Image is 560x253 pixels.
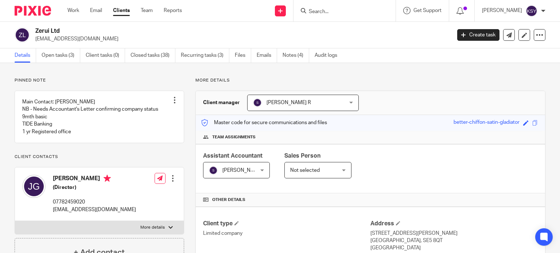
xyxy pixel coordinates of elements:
span: Not selected [290,168,320,173]
a: Reports [164,7,182,14]
a: Open tasks (3) [42,48,80,63]
img: svg%3E [22,175,46,198]
span: Team assignments [212,134,256,140]
img: svg%3E [526,5,537,17]
p: [GEOGRAPHIC_DATA] [370,244,538,252]
a: Files [235,48,251,63]
h3: Client manager [203,99,240,106]
p: [PERSON_NAME] [482,7,522,14]
img: svg%3E [15,27,30,43]
a: Recurring tasks (3) [181,48,229,63]
a: Emails [257,48,277,63]
img: Pixie [15,6,51,16]
h4: Client type [203,220,370,228]
p: Limited company [203,230,370,237]
p: [GEOGRAPHIC_DATA], SE5 8QT [370,237,538,244]
span: [PERSON_NAME] R [267,100,311,105]
p: [STREET_ADDRESS][PERSON_NAME] [370,230,538,237]
a: Email [90,7,102,14]
h4: Address [370,220,538,228]
span: Sales Person [284,153,320,159]
p: Client contacts [15,154,184,160]
a: Work [67,7,79,14]
input: Search [308,9,374,15]
div: better-chiffon-satin-gladiator [454,119,520,127]
a: Client tasks (0) [86,48,125,63]
a: Details [15,48,36,63]
span: Other details [212,197,245,203]
span: [PERSON_NAME] R [222,168,267,173]
i: Primary [104,175,111,182]
img: svg%3E [209,166,218,175]
a: Notes (4) [283,48,309,63]
span: Get Support [413,8,442,13]
h5: (Director) [53,184,136,191]
h4: [PERSON_NAME] [53,175,136,184]
span: Assistant Accountant [203,153,262,159]
a: Audit logs [315,48,343,63]
p: More details [140,225,165,230]
p: [EMAIL_ADDRESS][DOMAIN_NAME] [35,35,446,43]
p: More details [195,78,545,83]
img: svg%3E [253,98,262,107]
a: Create task [457,29,499,41]
p: Pinned note [15,78,184,83]
p: Master code for secure communications and files [201,119,327,126]
p: [EMAIL_ADDRESS][DOMAIN_NAME] [53,206,136,213]
a: Team [141,7,153,14]
h2: Zerui Ltd [35,27,364,35]
p: 07782459020 [53,198,136,206]
a: Clients [113,7,130,14]
a: Closed tasks (38) [131,48,175,63]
